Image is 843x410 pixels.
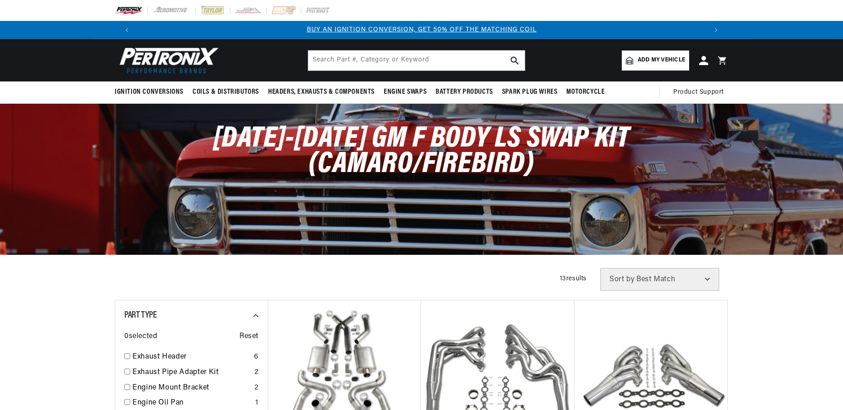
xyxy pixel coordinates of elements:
span: 0 selected [124,331,157,343]
a: Exhaust Header [132,351,250,363]
slideshow-component: Translation missing: en.sections.announcements.announcement_bar [92,21,751,39]
button: Translation missing: en.sections.announcements.next_announcement [707,21,725,39]
span: Battery Products [436,87,493,97]
summary: Coils & Distributors [188,81,264,103]
summary: Battery Products [431,81,498,103]
button: Translation missing: en.sections.announcements.previous_announcement [118,21,136,39]
span: Part Type [124,311,157,320]
span: Ignition Conversions [115,87,183,97]
summary: Product Support [673,81,728,103]
img: Pertronix [115,45,219,76]
span: Headers, Exhausts & Components [268,87,375,97]
span: 13 results [560,275,587,282]
span: [DATE]-[DATE] GM F Body LS Swap Kit (Camaro/Firebird) [213,124,630,179]
a: Exhaust Pipe Adapter Kit [132,367,251,379]
summary: Ignition Conversions [115,81,188,103]
a: Engine Oil Pan [132,397,252,409]
a: BUY AN IGNITION CONVERSION, GET 50% OFF THE MATCHING COIL [307,26,537,33]
summary: Spark Plug Wires [498,81,562,103]
a: Add my vehicle [622,51,689,71]
div: 6 [254,351,259,363]
button: search button [505,51,525,71]
summary: Motorcycle [562,81,609,103]
summary: Headers, Exhausts & Components [264,81,379,103]
div: Announcement [136,25,707,35]
span: Spark Plug Wires [502,87,558,97]
summary: Engine Swaps [379,81,431,103]
span: Sort by [609,276,635,283]
span: Motorcycle [566,87,604,97]
span: Reset [239,331,259,343]
span: Engine Swaps [384,87,427,97]
div: 2 [254,382,259,394]
div: 1 [255,397,259,409]
select: Sort by [600,268,719,291]
a: Engine Mount Bracket [132,382,251,394]
span: Add my vehicle [638,56,685,65]
div: 2 [254,367,259,379]
div: 1 of 3 [136,25,707,35]
input: Search Part #, Category or Keyword [308,51,525,71]
span: Product Support [673,87,724,97]
span: Coils & Distributors [193,87,259,97]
